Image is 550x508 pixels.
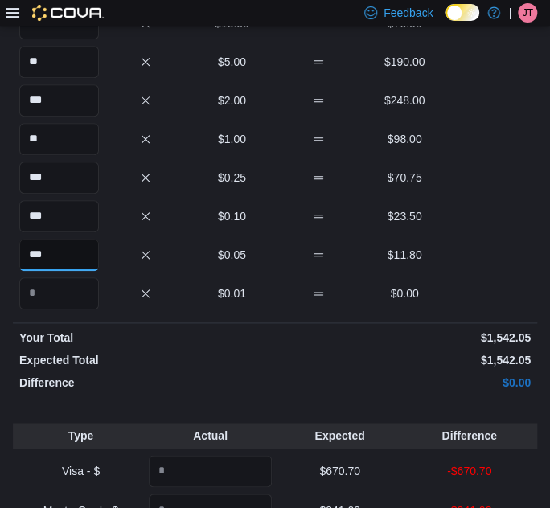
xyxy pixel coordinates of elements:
p: $248.00 [364,92,444,109]
div: Jesse Telfer [518,3,537,23]
p: Your Total [19,330,272,346]
span: JT [522,3,532,23]
p: $1,542.05 [278,352,531,368]
p: $2.00 [192,92,272,109]
p: $190.00 [364,54,444,70]
p: Difference [408,428,531,444]
input: Quantity [19,200,99,232]
p: $670.70 [278,463,401,479]
p: -$670.70 [408,463,531,479]
p: $70.75 [364,170,444,186]
p: Visa - $ [19,463,142,479]
p: $0.00 [364,285,444,301]
p: $1.00 [192,131,272,147]
p: Expected Total [19,352,272,368]
img: Cova [32,5,104,21]
p: Type [19,428,142,444]
input: Dark Mode [445,4,479,21]
input: Quantity [19,277,99,309]
p: $23.50 [364,208,444,224]
span: Dark Mode [445,21,446,22]
p: $98.00 [364,131,444,147]
p: | [508,3,511,23]
input: Quantity [19,123,99,155]
p: $5.00 [192,54,272,70]
input: Quantity [19,162,99,194]
p: Expected [278,428,401,444]
p: $0.25 [192,170,272,186]
p: Difference [19,375,272,391]
p: $0.10 [192,208,272,224]
input: Quantity [149,455,272,487]
p: $0.00 [278,375,531,391]
input: Quantity [19,239,99,271]
p: Actual [149,428,272,444]
span: Feedback [384,5,433,21]
input: Quantity [19,84,99,117]
p: $1,542.05 [278,330,531,346]
input: Quantity [19,46,99,78]
p: $11.80 [364,247,444,263]
p: $0.01 [192,285,272,301]
p: $0.05 [192,247,272,263]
